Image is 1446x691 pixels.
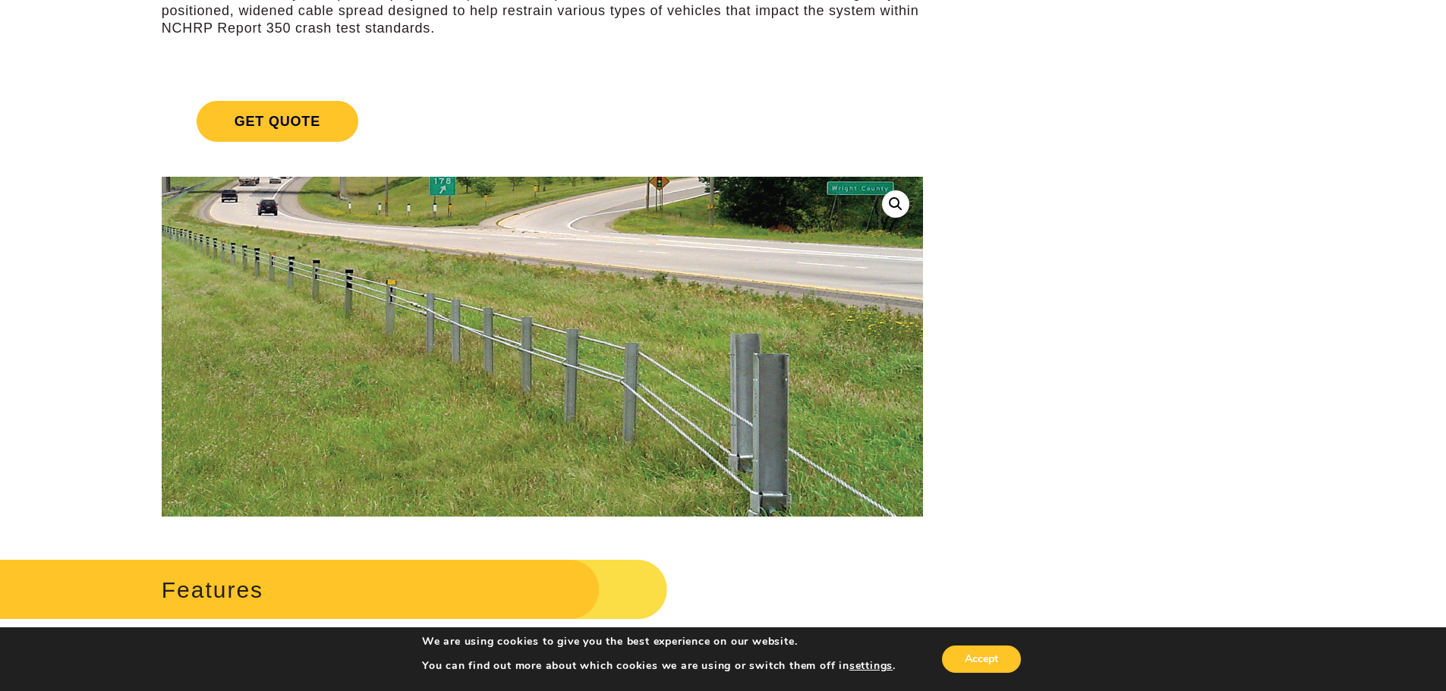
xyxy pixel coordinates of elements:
p: You can find out more about which cookies we are using or switch them off in . [422,659,896,673]
button: Accept [942,645,1021,673]
a: Get Quote [162,83,923,160]
button: settings [849,659,893,673]
p: We are using cookies to give you the best experience on our website. [422,635,896,649]
span: Get Quote [197,101,358,142]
